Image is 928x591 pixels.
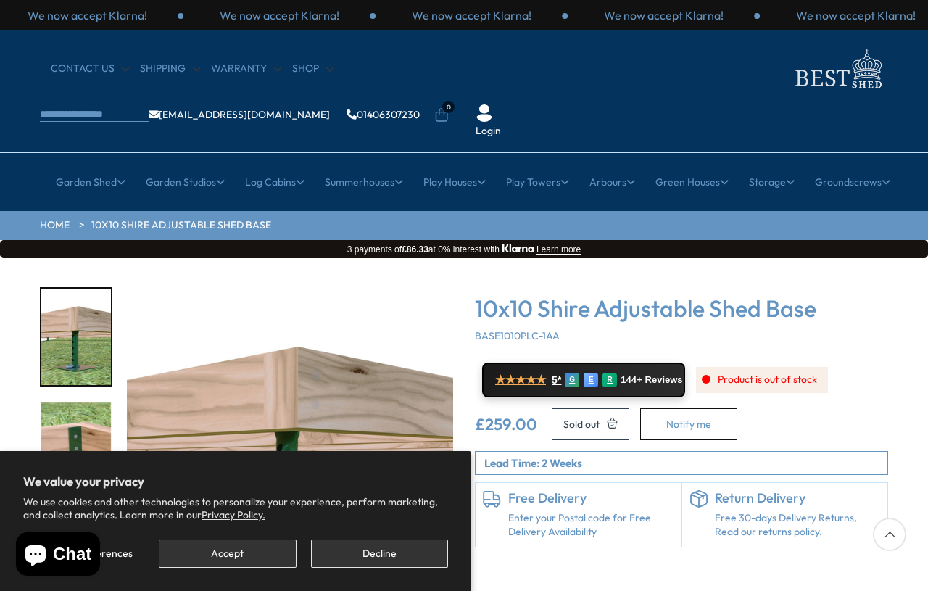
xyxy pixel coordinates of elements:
[220,7,339,23] p: We now accept Klarna!
[325,164,403,200] a: Summerhouses
[51,62,129,76] a: CONTACT US
[311,540,448,568] button: Decline
[495,373,546,387] span: ★★★★★
[655,164,729,200] a: Green Houses
[552,408,629,440] button: Add to Cart
[183,7,376,23] div: 2 / 3
[475,294,888,322] h3: 10x10 Shire Adjustable Shed Base
[292,62,333,76] a: Shop
[565,373,579,387] div: G
[508,511,674,540] a: Enter your Postal code for Free Delivery Availability
[815,164,890,200] a: Groundscrews
[796,7,916,23] p: We now accept Klarna!
[645,374,683,386] span: Reviews
[696,367,828,393] div: Product is out of stock
[568,7,760,23] div: 1 / 3
[40,218,70,233] a: HOME
[484,455,887,471] p: Lead Time: 2 Weeks
[749,164,795,200] a: Storage
[40,287,112,387] div: 1 / 5
[423,164,486,200] a: Play Houses
[476,104,493,122] img: User Icon
[28,7,147,23] p: We now accept Klarna!
[40,401,112,500] div: 2 / 5
[476,124,501,139] a: Login
[563,419,600,429] span: Sold out
[140,62,200,76] a: Shipping
[159,540,296,568] button: Accept
[41,402,111,499] img: Adjustbaseheightlow_2ec8a162-e60b-4cd7-94f9-ace2c889b2b1_200x200.jpg
[23,474,448,489] h2: We value your privacy
[442,101,455,113] span: 0
[146,164,225,200] a: Garden Studios
[91,218,271,233] a: 10x10 Shire Adjustable Shed Base
[434,108,449,123] a: 0
[715,511,881,540] p: Free 30-days Delivery Returns, Read our returns policy.
[347,109,420,120] a: 01406307230
[584,373,598,387] div: E
[506,164,569,200] a: Play Towers
[149,109,330,120] a: [EMAIL_ADDRESS][DOMAIN_NAME]
[245,164,304,200] a: Log Cabins
[475,416,537,432] ins: £259.00
[602,373,617,387] div: R
[482,363,685,397] a: ★★★★★ 5* G E R 144+ Reviews
[412,7,531,23] p: We now accept Klarna!
[604,7,724,23] p: We now accept Klarna!
[508,490,674,506] h6: Free Delivery
[41,289,111,385] img: adjustbaseheighthigh_4ade4dbc-cadb-4cd5-9e55-9a095da95859_200x200.jpg
[23,495,448,521] p: We use cookies and other technologies to personalize your experience, perform marketing, and coll...
[715,490,881,506] h6: Return Delivery
[475,329,560,342] span: BASE1010PLC-1AA
[621,374,642,386] span: 144+
[640,408,737,440] button: Notify me
[589,164,635,200] a: Arbours
[376,7,568,23] div: 3 / 3
[211,62,281,76] a: Warranty
[202,508,265,521] a: Privacy Policy.
[12,532,104,579] inbox-online-store-chat: Shopify online store chat
[787,45,888,92] img: logo
[56,164,125,200] a: Garden Shed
